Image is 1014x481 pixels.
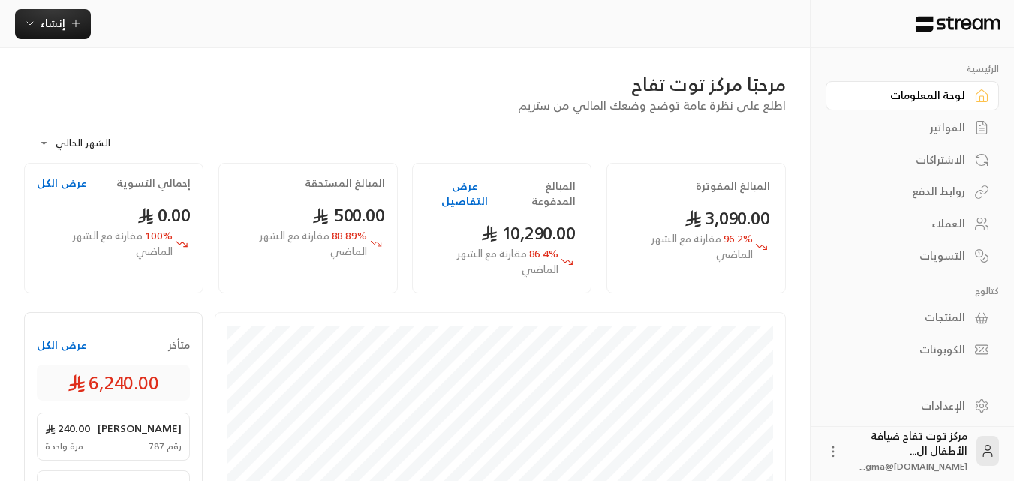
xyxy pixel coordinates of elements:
span: 96.2 % [622,231,753,263]
h2: المبالغ المفوترة [696,179,770,194]
span: 3,090.00 [685,203,770,233]
div: لوحة المعلومات [844,88,965,103]
span: 240.00 [45,421,90,436]
div: الاشتراكات [844,152,965,167]
span: مقارنة مع الشهر الماضي [73,226,173,260]
div: روابط الدفع [844,184,965,199]
button: إنشاء [15,9,91,39]
span: [PERSON_NAME] [98,421,182,436]
a: لوحة المعلومات [826,81,999,110]
button: عرض الكل [37,176,87,191]
button: عرض الكل [37,338,87,353]
a: الكوبونات [826,335,999,365]
div: المنتجات [844,310,965,325]
span: 88.89 % [231,228,367,260]
div: التسويات [844,248,965,263]
h2: إجمالي التسوية [116,176,191,191]
span: مقارنة مع الشهر الماضي [260,226,367,260]
div: الفواتير [844,120,965,135]
span: مرة واحدة [45,440,83,452]
span: [DOMAIN_NAME]@gma... [860,458,967,474]
a: الفواتير [826,113,999,143]
span: 100 % [37,228,173,260]
h2: المبالغ المستحقة [305,176,385,191]
div: العملاء [844,216,965,231]
p: الرئيسية [826,63,999,75]
span: إنشاء [41,14,65,32]
span: مقارنة مع الشهر الماضي [651,229,753,263]
span: اطلع على نظرة عامة توضح وضعك المالي من ستريم [518,95,786,116]
span: متأخر [168,338,190,353]
a: التسويات [826,241,999,270]
a: المنتجات [826,303,999,332]
div: الشهر الحالي [32,124,144,163]
a: الإعدادات [826,391,999,420]
span: 86.4 % [428,246,558,278]
span: 500.00 [312,200,385,230]
a: الاشتراكات [826,145,999,174]
span: 10,290.00 [481,218,576,248]
h2: المبالغ المدفوعة [501,179,576,209]
span: 6,240.00 [68,371,159,395]
img: Logo [914,16,1002,32]
div: الكوبونات [844,342,965,357]
div: مركز توت تفاح ضيافة الأطفال ال... [850,428,967,473]
span: 0.00 [137,200,191,230]
div: مرحبًا مركز توت تفاح [24,72,786,96]
span: مقارنة مع الشهر الماضي [457,244,558,278]
div: الإعدادات [844,398,965,413]
a: روابط الدفع [826,177,999,206]
p: كتالوج [826,285,999,297]
span: رقم 787 [149,440,182,452]
button: عرض التفاصيل [428,179,501,209]
a: العملاء [826,209,999,239]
